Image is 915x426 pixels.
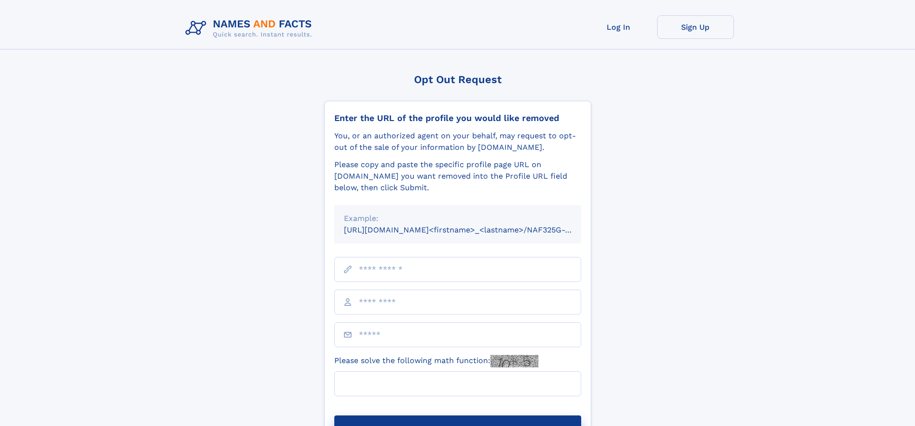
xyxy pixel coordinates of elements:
[182,15,320,41] img: Logo Names and Facts
[334,130,581,153] div: You, or an authorized agent on your behalf, may request to opt-out of the sale of your informatio...
[334,159,581,194] div: Please copy and paste the specific profile page URL on [DOMAIN_NAME] you want removed into the Pr...
[657,15,734,39] a: Sign Up
[580,15,657,39] a: Log In
[324,73,591,85] div: Opt Out Request
[334,113,581,123] div: Enter the URL of the profile you would like removed
[344,225,599,234] small: [URL][DOMAIN_NAME]<firstname>_<lastname>/NAF325G-xxxxxxxx
[334,355,538,367] label: Please solve the following math function:
[344,213,572,224] div: Example:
